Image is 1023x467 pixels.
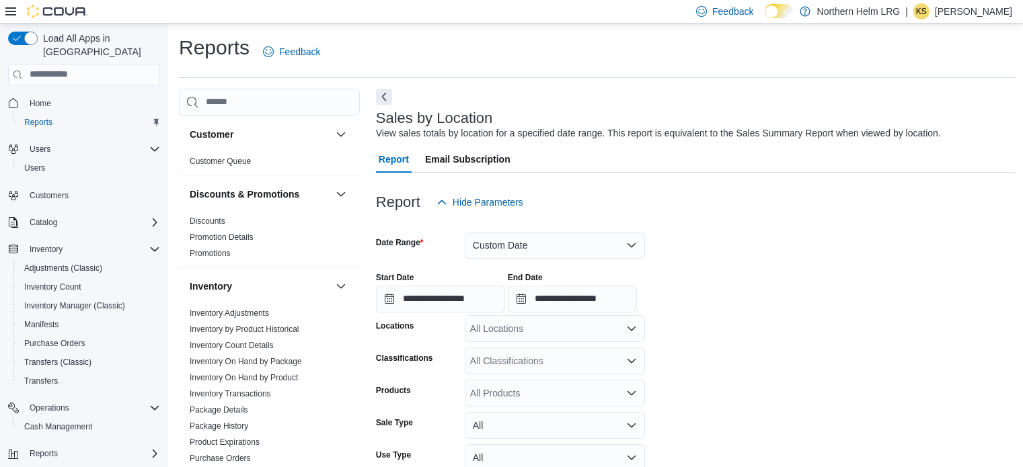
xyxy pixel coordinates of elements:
span: Reports [30,448,58,459]
span: Cash Management [24,421,92,432]
h3: Sales by Location [376,110,493,126]
input: Dark Mode [765,4,793,18]
span: Users [19,160,160,176]
span: Promotion Details [190,232,254,243]
button: Customer [333,126,349,142]
span: Adjustments (Classic) [24,263,102,273]
span: Customers [30,190,69,201]
span: Inventory Manager (Classic) [24,300,125,311]
a: Inventory by Product Historical [190,325,299,334]
span: Feedback [712,5,753,18]
span: Product Expirations [190,437,260,448]
span: Reports [24,117,52,128]
span: Transfers (Classic) [24,357,91,368]
span: Purchase Orders [190,453,251,464]
label: End Date [508,272,543,283]
button: Reports [13,113,165,132]
span: Customer Queue [190,156,251,167]
button: Home [3,93,165,113]
span: Users [24,163,45,173]
button: Discounts & Promotions [190,187,330,201]
a: Inventory Adjustments [190,308,269,318]
span: Inventory by Product Historical [190,324,299,335]
input: Press the down key to open a popover containing a calendar. [376,286,505,312]
span: Inventory Manager (Classic) [19,298,160,314]
a: Inventory On Hand by Package [190,357,302,366]
button: Discounts & Promotions [333,186,349,202]
a: Users [19,160,50,176]
span: Package History [190,421,248,431]
button: Users [24,141,56,157]
a: Discounts [190,216,225,226]
span: KS [916,3,927,19]
button: Manifests [13,315,165,334]
button: Reports [3,444,165,463]
label: Locations [376,321,414,331]
span: Inventory Adjustments [190,308,269,319]
button: All [465,412,645,439]
button: Customers [3,185,165,205]
span: Reports [24,445,160,462]
span: Cash Management [19,419,160,435]
a: Promotions [190,249,231,258]
a: Promotion Details [190,232,254,242]
label: Classifications [376,353,433,364]
img: Cova [27,5,87,18]
span: Inventory Count Details [190,340,274,351]
a: Reports [19,114,58,130]
span: Manifests [24,319,59,330]
button: Catalog [3,213,165,232]
span: Hide Parameters [453,196,523,209]
span: Manifests [19,316,160,333]
button: Open list of options [626,355,637,366]
span: Transfers (Classic) [19,354,160,370]
a: Adjustments (Classic) [19,260,108,276]
span: Home [30,98,51,109]
button: Customer [190,128,330,141]
a: Inventory Transactions [190,389,271,398]
span: Users [24,141,160,157]
span: Operations [30,402,69,413]
button: Inventory [333,278,349,294]
div: Customer [179,153,360,175]
button: Inventory [190,280,330,293]
span: Users [30,144,50,155]
a: Purchase Orders [19,335,91,351]
span: Feedback [279,45,320,58]
button: Cash Management [13,417,165,436]
span: Inventory [24,241,160,257]
button: Transfers (Classic) [13,353,165,372]
span: Inventory On Hand by Product [190,372,298,383]
span: Transfers [19,373,160,389]
div: Katrina Sirota [913,3,930,19]
button: Purchase Orders [13,334,165,353]
h1: Reports [179,34,250,61]
span: Reports [19,114,160,130]
span: Customers [24,187,160,204]
a: Purchase Orders [190,454,251,463]
button: Inventory Count [13,278,165,296]
span: Purchase Orders [19,335,160,351]
label: Date Range [376,237,424,248]
span: Operations [24,400,160,416]
a: Product Expirations [190,437,260,447]
span: Inventory On Hand by Package [190,356,302,367]
a: Package History [190,421,248,431]
span: Inventory Count [24,282,81,292]
span: Discounts [190,216,225,226]
label: Products [376,385,411,396]
button: Adjustments (Classic) [13,259,165,278]
span: Inventory [30,244,63,255]
span: Adjustments (Classic) [19,260,160,276]
button: Reports [24,445,63,462]
input: Press the down key to open a popover containing a calendar. [508,286,637,312]
a: Package Details [190,405,248,415]
button: Inventory [24,241,68,257]
button: Inventory [3,240,165,259]
a: Inventory Count [19,279,87,295]
span: Dark Mode [765,18,765,19]
span: Promotions [190,248,231,259]
h3: Customer [190,128,233,141]
a: Transfers [19,373,63,389]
